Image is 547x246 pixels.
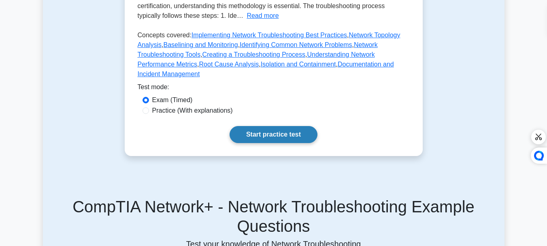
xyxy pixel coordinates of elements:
a: Isolation and Containment [261,61,336,68]
a: Creating a Troubleshooting Process [202,51,305,58]
a: Baselining and Monitoring [164,41,238,48]
a: Identifying Common Network Problems [240,41,352,48]
h5: CompTIA Network+ - Network Troubleshooting Example Questions [53,197,495,236]
p: Concepts covered: , , , , , , , , , [138,30,410,82]
label: Practice (With explanations) [152,106,233,116]
a: Start practice test [230,126,317,143]
label: Exam (Timed) [152,95,193,105]
button: Read more [247,11,279,21]
div: Test mode: [138,82,410,95]
a: Implementing Network Troubleshooting Best Practices [192,32,347,39]
a: Root Cause Analysis [199,61,259,68]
